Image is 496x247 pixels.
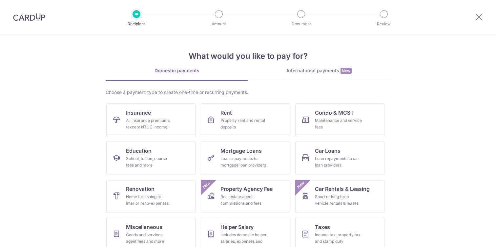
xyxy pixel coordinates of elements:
div: Domestic payments [106,67,248,74]
div: Home furnishing or interior reno-expenses [126,193,173,207]
a: Car Rentals & LeasingShort or long‑term vehicle rentals & leasesNew [295,180,384,213]
div: Maintenance and service fees [315,117,362,130]
div: Property rent and rental deposits [220,117,268,130]
div: Loan repayments to car loan providers [315,155,362,168]
span: Renovation [126,185,155,193]
a: RentProperty rent and rental deposits [201,103,290,136]
a: Mortgage LoansLoan repayments to mortgage loan providers [201,142,290,174]
a: RenovationHome furnishing or interior reno-expenses [106,180,196,213]
span: Miscellaneous [126,223,162,231]
div: Income tax, property tax and stamp duty [315,232,362,245]
div: Short or long‑term vehicle rentals & leases [315,193,362,207]
a: InsuranceAll insurance premiums (except NTUC Income) [106,103,196,136]
span: New [341,68,352,74]
span: Car Loans [315,147,341,155]
a: Property Agency FeeReal estate agent commissions and feesNew [201,180,290,213]
div: Choose a payment type to create one-time or recurring payments. [106,89,390,96]
div: Goods and services, agent fees and more [126,232,173,245]
span: Rent [220,109,232,117]
p: Review [360,21,408,27]
p: Recipient [112,21,161,27]
span: Condo & MCST [315,109,354,117]
span: Mortgage Loans [220,147,262,155]
div: International payments [248,67,390,74]
span: Taxes [315,223,330,231]
div: School, tuition, course fees and more [126,155,173,168]
div: All insurance premiums (except NTUC Income) [126,117,173,130]
span: Helper Salary [220,223,254,231]
span: Car Rentals & Leasing [315,185,370,193]
div: Real estate agent commissions and fees [220,193,268,207]
p: Amount [195,21,243,27]
span: New [296,180,306,191]
img: CardUp [13,13,45,21]
a: Car LoansLoan repayments to car loan providers [295,142,384,174]
h4: What would you like to pay for? [106,50,390,62]
div: Loan repayments to mortgage loan providers [220,155,268,168]
span: Property Agency Fee [220,185,273,193]
span: New [201,180,212,191]
p: Document [277,21,325,27]
a: Condo & MCSTMaintenance and service fees [295,103,384,136]
span: Insurance [126,109,151,117]
a: EducationSchool, tuition, course fees and more [106,142,196,174]
span: Education [126,147,152,155]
